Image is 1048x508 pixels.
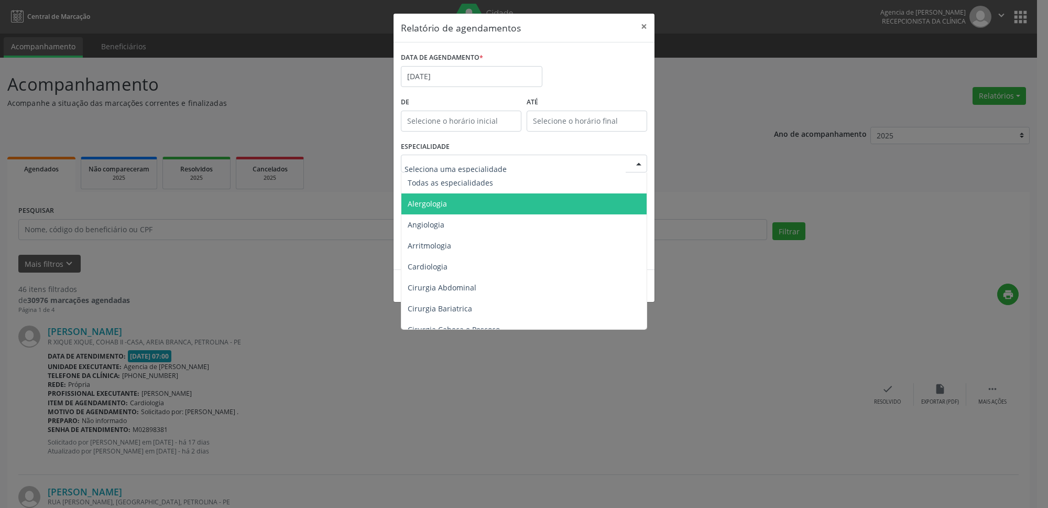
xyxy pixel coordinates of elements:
button: Close [634,14,654,39]
span: Cardiologia [408,262,447,272]
input: Seleciona uma especialidade [405,158,626,179]
label: DATA DE AGENDAMENTO [401,50,483,66]
input: Selecione uma data ou intervalo [401,66,542,87]
input: Selecione o horário inicial [401,111,521,132]
label: De [401,94,521,111]
span: Cirurgia Bariatrica [408,304,472,314]
span: Arritmologia [408,241,451,251]
span: Angiologia [408,220,444,230]
span: Cirurgia Abdominal [408,283,476,293]
label: ATÉ [527,94,647,111]
label: ESPECIALIDADE [401,139,450,155]
span: Cirurgia Cabeça e Pescoço [408,325,500,334]
input: Selecione o horário final [527,111,647,132]
h5: Relatório de agendamentos [401,21,521,35]
span: Todas as especialidades [408,178,493,188]
span: Alergologia [408,199,447,209]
